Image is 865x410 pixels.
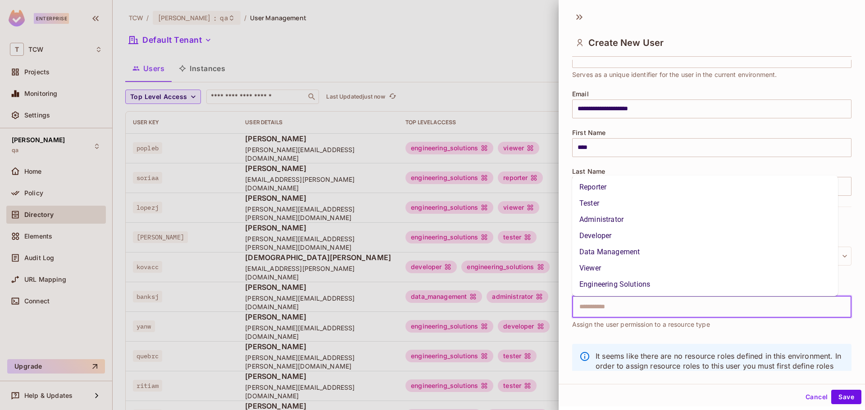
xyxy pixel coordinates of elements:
[572,168,605,175] span: Last Name
[572,90,589,98] span: Email
[572,179,838,195] li: Reporter
[831,390,861,404] button: Save
[847,306,848,307] button: Close
[596,351,844,381] p: It seems like there are no resource roles defined in this environment. In order to assign resourc...
[572,320,710,329] span: Assign the user permission to a resource type
[572,260,838,276] li: Viewer
[572,212,838,228] li: Administrator
[588,37,664,48] span: Create New User
[572,244,838,260] li: Data Management
[572,195,838,212] li: Tester
[572,228,838,244] li: Developer
[572,276,838,293] li: Engineering Solutions
[802,390,831,404] button: Cancel
[572,129,606,136] span: First Name
[572,70,777,80] span: Serves as a unique identifier for the user in the current environment.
